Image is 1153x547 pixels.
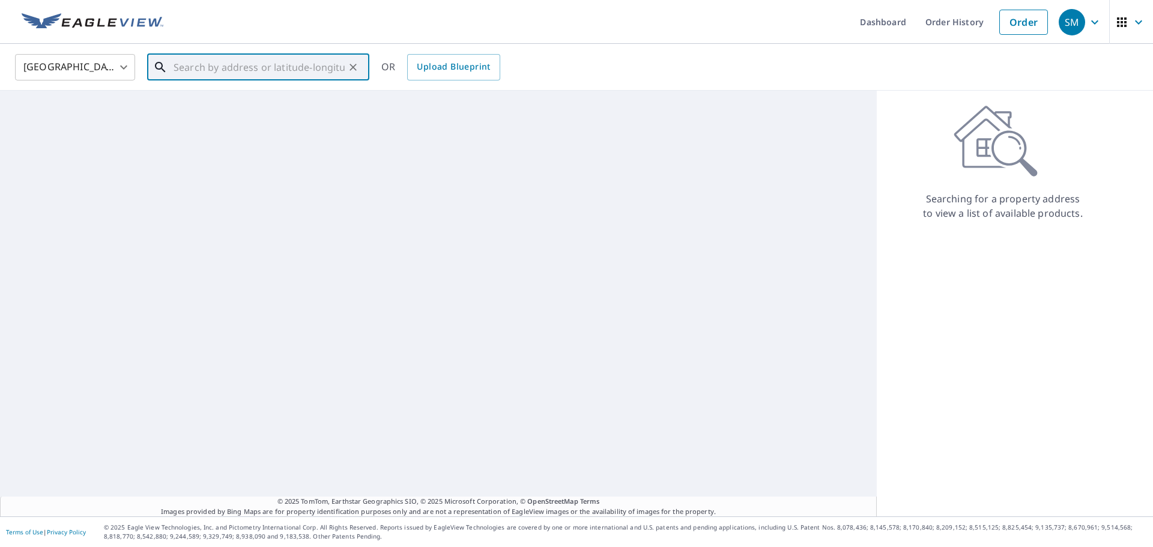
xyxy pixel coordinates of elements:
[104,523,1147,541] p: © 2025 Eagle View Technologies, Inc. and Pictometry International Corp. All Rights Reserved. Repo...
[922,192,1083,220] p: Searching for a property address to view a list of available products.
[407,54,500,80] a: Upload Blueprint
[345,59,362,76] button: Clear
[47,528,86,536] a: Privacy Policy
[417,59,490,74] span: Upload Blueprint
[174,50,345,84] input: Search by address or latitude-longitude
[527,497,578,506] a: OpenStreetMap
[999,10,1048,35] a: Order
[381,54,500,80] div: OR
[1059,9,1085,35] div: SM
[6,528,43,536] a: Terms of Use
[6,528,86,536] p: |
[277,497,600,507] span: © 2025 TomTom, Earthstar Geographics SIO, © 2025 Microsoft Corporation, ©
[15,50,135,84] div: [GEOGRAPHIC_DATA]
[22,13,163,31] img: EV Logo
[580,497,600,506] a: Terms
